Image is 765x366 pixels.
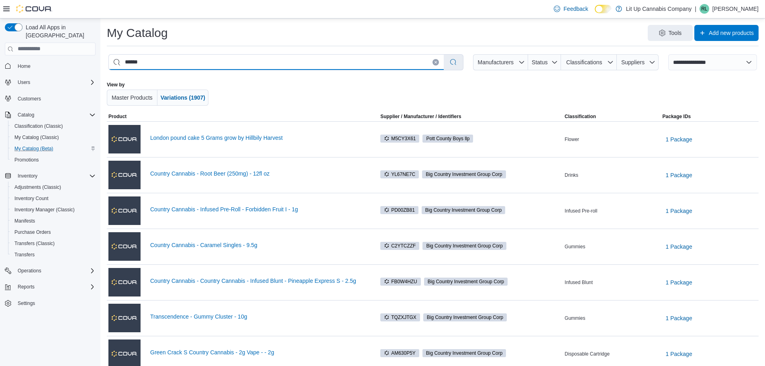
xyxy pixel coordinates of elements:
[112,94,153,101] span: Master Products
[8,154,99,166] button: Promotions
[5,57,96,330] nav: Complex example
[666,350,692,358] span: 1 Package
[563,170,661,180] div: Drinks
[11,227,96,237] span: Purchase Orders
[22,23,96,39] span: Load All Apps in [GEOGRAPHIC_DATA]
[11,182,96,192] span: Adjustments (Classic)
[422,349,506,357] span: Big Country Investment Group Corp
[18,173,37,179] span: Inventory
[380,278,421,286] span: FB0W4HZU
[11,144,57,153] a: My Catalog (Beta)
[107,90,157,106] button: Master Products
[108,113,126,120] span: Product
[422,135,473,143] span: Pott County Boys llp
[108,125,141,153] img: London pound cake 5 Grams grow by Hillbily Harvest
[14,110,37,120] button: Catalog
[422,242,506,250] span: Big Country Investment Group Corp
[150,170,366,177] a: Country Cannabis - Root Beer (250mg) - 12fl oz
[14,78,33,87] button: Users
[426,135,469,142] span: Pott County Boys llp
[14,240,55,247] span: Transfers (Classic)
[8,193,99,204] button: Inventory Count
[150,349,366,356] a: Green Crack S Country Cannabis - 2g Vape - - 2g
[8,121,99,132] button: Classification (Classic)
[14,298,96,308] span: Settings
[150,242,366,248] a: Country Cannabis - Caramel Singles - 9.5g
[384,278,417,285] span: FB0W4HZU
[108,268,141,296] img: Country Cannabis - Country Cannabis - Infused Blunt - Pineapple Express S - 2.5g
[528,54,561,70] button: Status
[422,206,506,214] span: Big Country Investment Group Corp
[11,121,96,131] span: Classification (Classic)
[11,194,52,203] a: Inventory Count
[563,5,588,13] span: Feedback
[563,349,661,359] div: Disposable Cartridge
[617,54,659,70] button: Suppliers
[666,278,692,286] span: 1 Package
[14,207,75,213] span: Inventory Manager (Classic)
[14,195,49,202] span: Inventory Count
[380,170,419,178] span: YL67NE7C
[11,250,96,260] span: Transfers
[11,155,96,165] span: Promotions
[425,207,502,214] span: Big Country Investment Group Corp
[18,63,31,70] span: Home
[11,239,96,248] span: Transfers (Classic)
[565,113,596,120] span: Classification
[426,350,503,357] span: Big Country Investment Group Corp
[8,204,99,215] button: Inventory Manager (Classic)
[11,182,64,192] a: Adjustments (Classic)
[8,238,99,249] button: Transfers (Classic)
[14,134,59,141] span: My Catalog (Classic)
[14,145,53,152] span: My Catalog (Beta)
[161,94,205,101] span: Variations (1907)
[424,278,508,286] span: Big Country Investment Group Corp
[8,227,99,238] button: Purchase Orders
[107,25,168,41] h1: My Catalog
[108,232,141,260] img: Country Cannabis - Caramel Singles - 9.5g
[663,239,696,255] button: 1 Package
[663,167,696,183] button: 1 Package
[663,310,696,326] button: 1 Package
[380,206,418,214] span: PD00ZB81
[2,170,99,182] button: Inventory
[621,59,645,65] span: Suppliers
[14,299,38,308] a: Settings
[669,29,682,37] span: Tools
[108,304,141,332] img: Transcendence - Gummy Cluster - 10g
[18,112,34,118] span: Catalog
[11,144,96,153] span: My Catalog (Beta)
[150,313,366,320] a: Transcendence - Gummy Cluster - 10g
[14,229,51,235] span: Purchase Orders
[14,282,38,292] button: Reports
[14,110,96,120] span: Catalog
[11,121,66,131] a: Classification (Classic)
[473,54,528,70] button: Manufacturers
[18,79,30,86] span: Users
[384,207,415,214] span: PD00ZB81
[14,94,96,104] span: Customers
[14,218,35,224] span: Manifests
[18,284,35,290] span: Reports
[150,278,366,284] a: Country Cannabis - Country Cannabis - Infused Blunt - Pineapple Express S - 2.5g
[11,227,54,237] a: Purchase Orders
[566,59,602,65] span: Classifications
[2,77,99,88] button: Users
[8,215,99,227] button: Manifests
[2,60,99,72] button: Home
[11,216,96,226] span: Manifests
[8,182,99,193] button: Adjustments (Classic)
[108,161,141,189] img: Country Cannabis - Root Beer (250mg) - 12fl oz
[2,281,99,292] button: Reports
[2,93,99,104] button: Customers
[663,274,696,290] button: 1 Package
[709,29,754,37] span: Add new products
[563,278,661,287] div: Infused Blunt
[380,349,419,357] span: AM630P5Y
[11,205,78,215] a: Inventory Manager (Classic)
[11,239,58,248] a: Transfers (Classic)
[426,242,503,249] span: Big Country Investment Group Corp
[384,242,416,249] span: C2YTCZZF
[427,314,504,321] span: Big Country Investment Group Corp
[8,132,99,143] button: My Catalog (Classic)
